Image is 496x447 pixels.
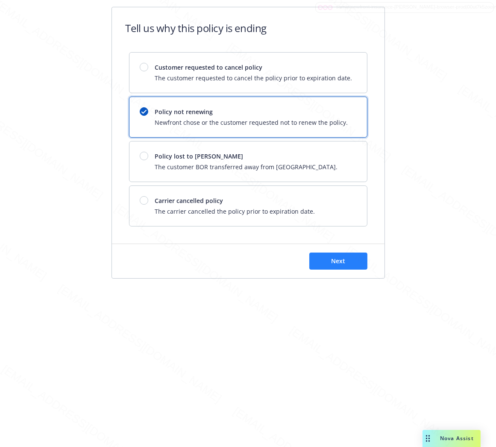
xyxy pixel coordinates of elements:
span: The customer BOR transferred away from [GEOGRAPHIC_DATA]. [155,162,338,171]
span: Next [331,257,345,265]
span: The customer requested to cancel the policy prior to expiration date. [155,74,352,82]
span: Carrier cancelled policy [155,196,315,205]
span: The carrier cancelled the policy prior to expiration date. [155,207,315,216]
span: Newfront chose or the customer requested not to renew the policy. [155,118,348,127]
span: Policy not renewing [155,107,348,116]
h1: Tell us why this policy is ending [126,21,267,35]
div: Drag to move [423,430,433,447]
span: Customer requested to cancel policy [155,63,352,72]
button: Next [309,253,367,270]
span: Nova Assist [440,435,474,442]
button: Nova Assist [423,430,481,447]
span: Policy lost to [PERSON_NAME] [155,152,338,161]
